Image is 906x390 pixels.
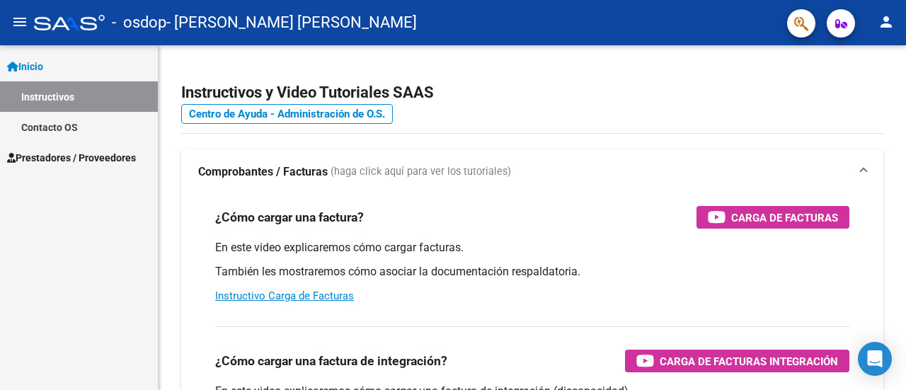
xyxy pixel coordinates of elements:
[7,59,43,74] span: Inicio
[7,150,136,166] span: Prestadores / Proveedores
[878,13,895,30] mat-icon: person
[11,13,28,30] mat-icon: menu
[112,7,166,38] span: - osdop
[625,350,849,372] button: Carga de Facturas Integración
[215,351,447,371] h3: ¿Cómo cargar una factura de integración?
[181,79,883,106] h2: Instructivos y Video Tutoriales SAAS
[660,352,838,370] span: Carga de Facturas Integración
[858,342,892,376] div: Open Intercom Messenger
[331,164,511,180] span: (haga click aquí para ver los tutoriales)
[215,240,849,256] p: En este video explicaremos cómo cargar facturas.
[166,7,417,38] span: - [PERSON_NAME] [PERSON_NAME]
[215,289,354,302] a: Instructivo Carga de Facturas
[215,264,849,280] p: También les mostraremos cómo asociar la documentación respaldatoria.
[181,149,883,195] mat-expansion-panel-header: Comprobantes / Facturas (haga click aquí para ver los tutoriales)
[696,206,849,229] button: Carga de Facturas
[731,209,838,226] span: Carga de Facturas
[181,104,393,124] a: Centro de Ayuda - Administración de O.S.
[198,164,328,180] strong: Comprobantes / Facturas
[215,207,364,227] h3: ¿Cómo cargar una factura?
